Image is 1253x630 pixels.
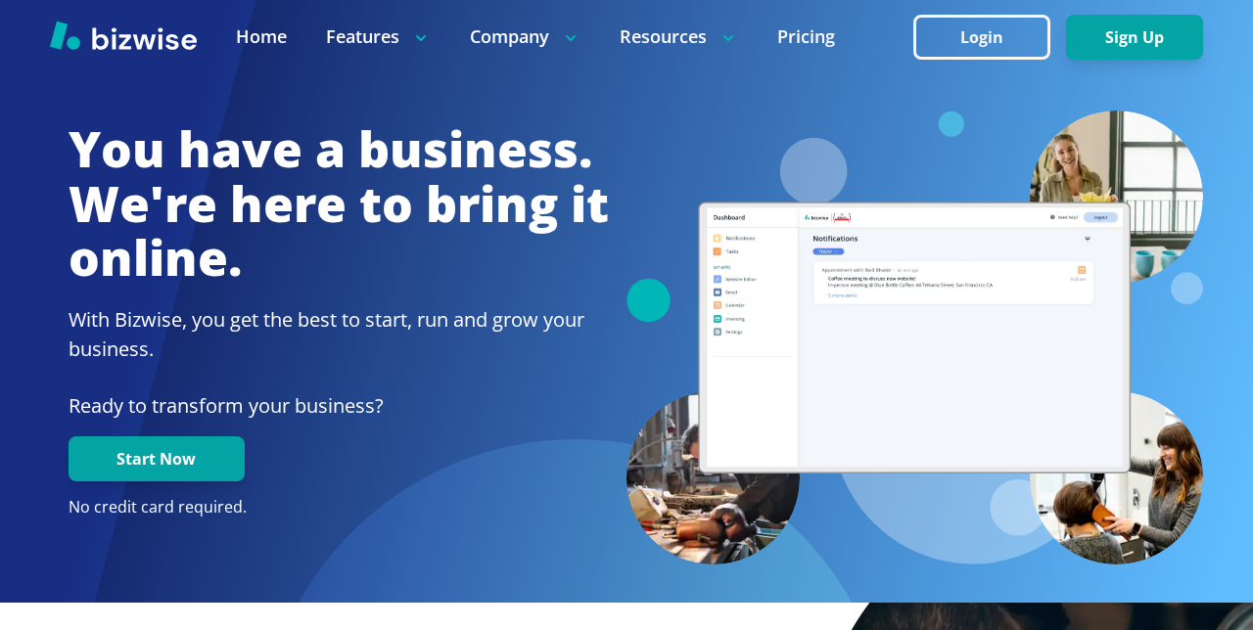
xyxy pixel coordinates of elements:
[470,24,580,49] p: Company
[69,391,609,421] p: Ready to transform your business?
[69,305,609,364] h2: With Bizwise, you get the best to start, run and grow your business.
[1066,28,1203,47] a: Sign Up
[913,28,1066,47] a: Login
[620,24,738,49] p: Resources
[913,15,1050,60] button: Login
[69,497,609,518] p: No credit card required.
[236,24,287,49] a: Home
[777,24,835,49] a: Pricing
[69,450,245,469] a: Start Now
[69,122,609,286] h1: You have a business. We're here to bring it online.
[1066,15,1203,60] button: Sign Up
[326,24,431,49] p: Features
[50,21,197,50] img: Bizwise Logo
[69,436,245,481] button: Start Now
